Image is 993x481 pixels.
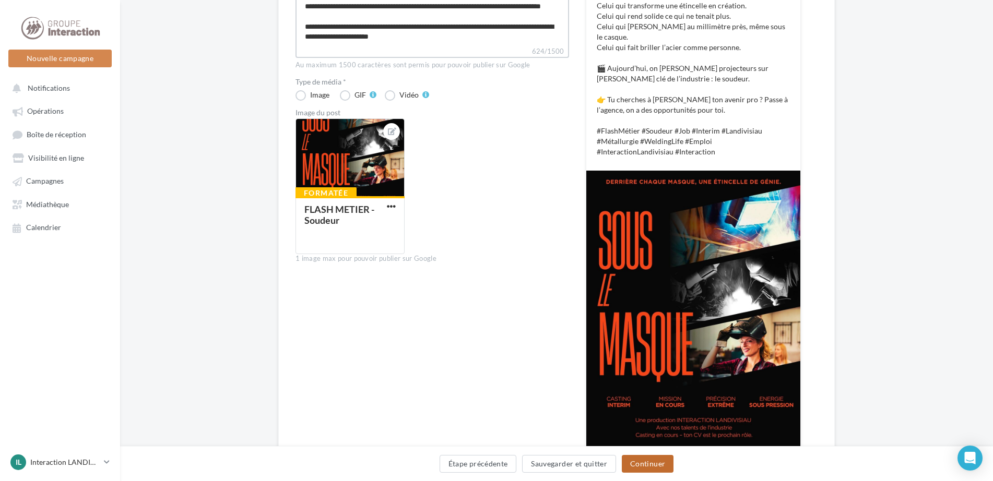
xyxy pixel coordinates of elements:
a: IL Interaction LANDIVISIAU [8,452,112,472]
a: Médiathèque [6,195,114,213]
button: Sauvegarder et quitter [522,455,616,473]
span: Boîte de réception [27,130,86,139]
a: Campagnes [6,171,114,190]
div: 1 image max pour pouvoir publier sur Google [295,254,569,263]
div: Au maximum 1500 caractères sont permis pour pouvoir publier sur Google [295,61,569,70]
button: Continuer [622,455,673,473]
label: 624/1500 [295,46,569,58]
div: Image du post [295,109,569,116]
div: Formatée [295,187,357,199]
span: Opérations [27,107,64,116]
span: Visibilité en ligne [28,153,84,162]
span: Calendrier [26,223,61,232]
div: FLASH METIER - Soudeur [304,203,374,226]
span: Notifications [28,83,70,92]
span: Campagnes [26,177,64,186]
a: Calendrier [6,218,114,236]
div: GIF [354,91,366,99]
span: Médiathèque [26,200,69,209]
button: Notifications [6,78,110,97]
span: IL [16,457,21,467]
button: Nouvelle campagne [8,50,112,67]
div: Vidéo [399,91,419,99]
a: Boîte de réception [6,125,114,144]
p: Interaction LANDIVISIAU [30,457,100,467]
a: Visibilité en ligne [6,148,114,167]
a: Opérations [6,101,114,120]
button: Étape précédente [440,455,517,473]
label: Type de média * [295,78,569,86]
div: Image [310,91,329,99]
div: Open Intercom Messenger [957,446,983,471]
